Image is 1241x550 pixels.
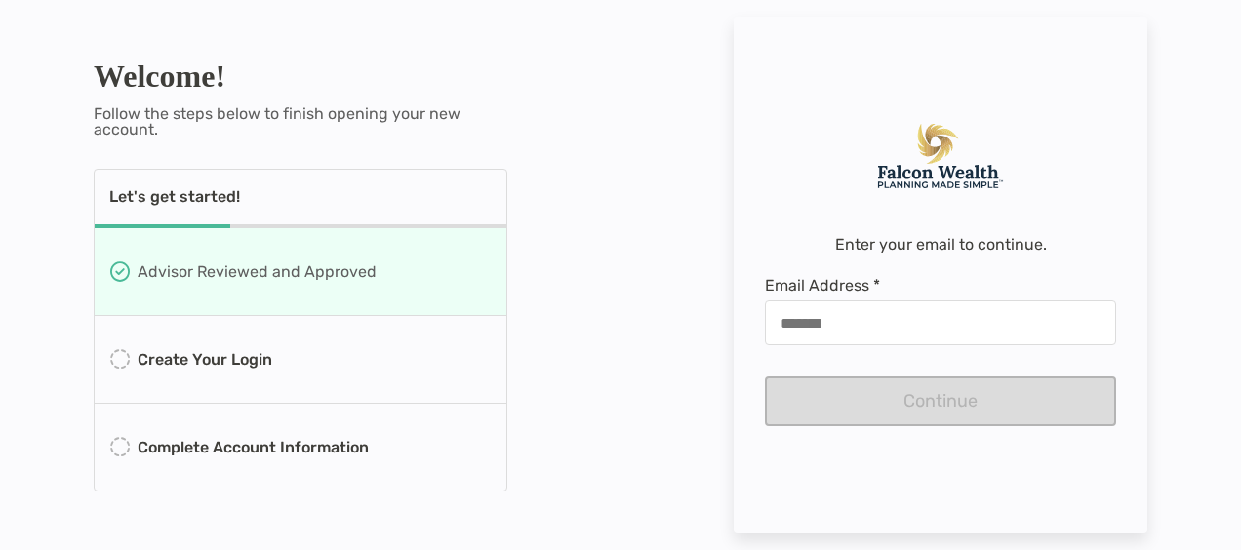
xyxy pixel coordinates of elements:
[765,276,1116,295] span: Email Address *
[138,259,377,284] p: Advisor Reviewed and Approved
[766,315,1115,332] input: Email Address *
[835,237,1047,253] p: Enter your email to continue.
[94,59,507,95] h1: Welcome!
[138,347,272,372] p: Create Your Login
[876,124,1005,188] img: Company Logo
[94,106,507,137] p: Follow the steps below to finish opening your new account.
[138,435,369,459] p: Complete Account Information
[109,189,240,205] p: Let's get started!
